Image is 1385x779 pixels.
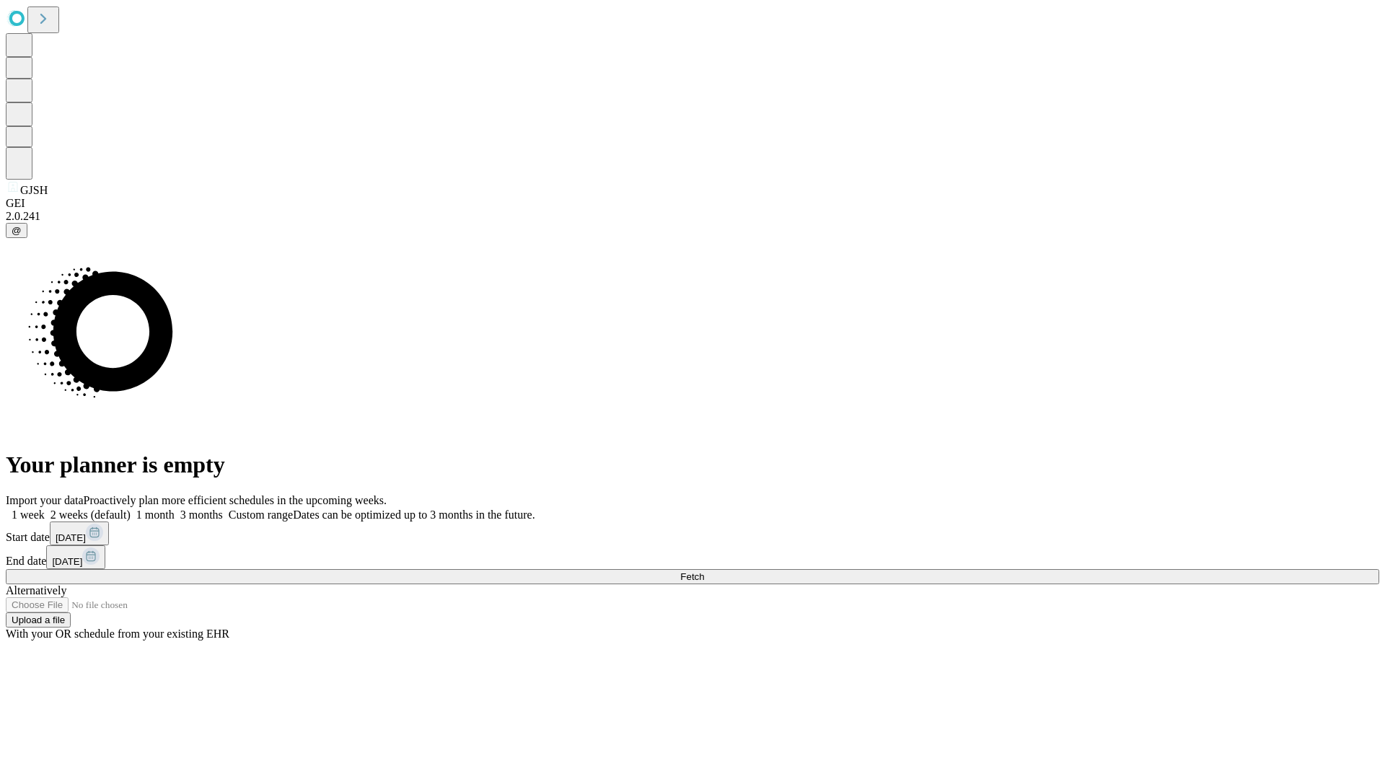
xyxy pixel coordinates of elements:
div: Start date [6,521,1379,545]
button: Upload a file [6,612,71,628]
span: GJSH [20,184,48,196]
div: 2.0.241 [6,210,1379,223]
span: 3 months [180,509,223,521]
h1: Your planner is empty [6,452,1379,478]
span: Import your data [6,494,84,506]
span: 1 week [12,509,45,521]
span: 1 month [136,509,175,521]
span: @ [12,225,22,236]
span: Proactively plan more efficient schedules in the upcoming weeks. [84,494,387,506]
button: [DATE] [50,521,109,545]
span: Fetch [680,571,704,582]
div: End date [6,545,1379,569]
span: 2 weeks (default) [50,509,131,521]
span: Alternatively [6,584,66,597]
button: @ [6,223,27,238]
span: Custom range [229,509,293,521]
button: Fetch [6,569,1379,584]
span: Dates can be optimized up to 3 months in the future. [293,509,535,521]
span: [DATE] [56,532,86,543]
span: [DATE] [52,556,82,567]
button: [DATE] [46,545,105,569]
span: With your OR schedule from your existing EHR [6,628,229,640]
div: GEI [6,197,1379,210]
